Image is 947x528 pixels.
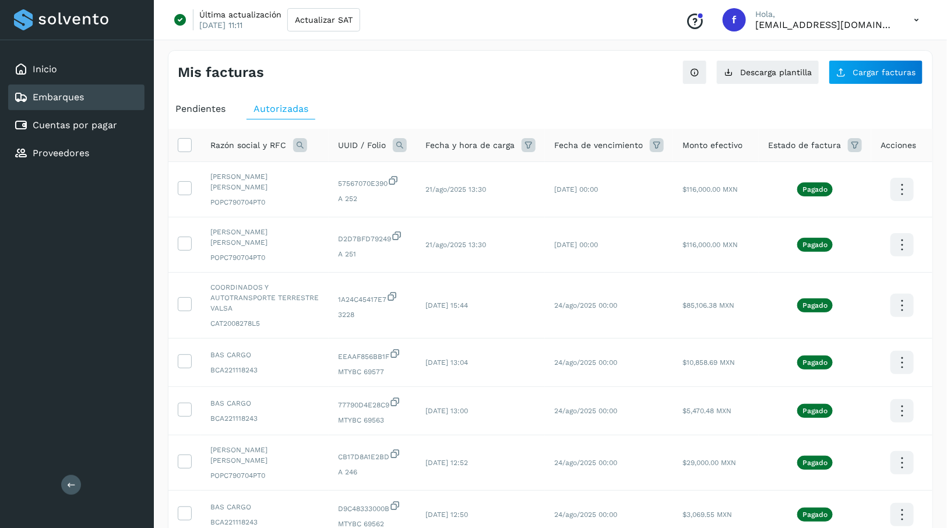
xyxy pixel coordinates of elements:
[802,358,828,367] p: Pagado
[254,103,308,114] span: Autorizadas
[210,502,319,512] span: BAS CARGO
[210,445,319,466] span: [PERSON_NAME] [PERSON_NAME]
[175,103,226,114] span: Pendientes
[829,60,923,85] button: Cargar facturas
[881,139,916,152] span: Acciones
[338,448,407,462] span: CB17D8A1E2BD
[33,91,84,103] a: Embarques
[554,407,617,415] span: 24/ago/2025 00:00
[210,413,319,424] span: BCA221118243
[338,500,407,514] span: D9C48333000B
[338,175,407,189] span: 57567070E390
[210,350,319,360] span: BAS CARGO
[716,60,819,85] button: Descarga plantilla
[682,358,735,367] span: $10,858.69 MXN
[554,185,598,193] span: [DATE] 00:00
[425,241,486,249] span: 21/ago/2025 13:30
[755,19,895,30] p: facturacion@sintesislogistica.mx
[802,241,828,249] p: Pagado
[338,396,407,410] span: 77790D4E28C9
[338,467,407,477] span: A 246
[210,318,319,329] span: CAT2008278L5
[768,139,841,152] span: Estado de factura
[338,139,386,152] span: UUID / Folio
[682,185,738,193] span: $116,000.00 MXN
[682,511,732,519] span: $3,069.55 MXN
[682,301,734,309] span: $85,106.38 MXN
[802,511,828,519] p: Pagado
[853,68,916,76] span: Cargar facturas
[8,140,145,166] div: Proveedores
[554,241,598,249] span: [DATE] 00:00
[425,459,468,467] span: [DATE] 12:52
[425,185,486,193] span: 21/ago/2025 13:30
[210,252,319,263] span: POPC790704PT0
[210,365,319,375] span: BCA221118243
[554,511,617,519] span: 24/ago/2025 00:00
[425,407,468,415] span: [DATE] 13:00
[338,367,407,377] span: MTYBC 69577
[338,249,407,259] span: A 251
[338,230,407,244] span: D2D7BFD79249
[199,9,281,20] p: Última actualización
[425,301,468,309] span: [DATE] 15:44
[210,227,319,248] span: [PERSON_NAME] [PERSON_NAME]
[338,193,407,204] span: A 252
[295,16,353,24] span: Actualizar SAT
[210,197,319,207] span: POPC790704PT0
[178,64,264,81] h4: Mis facturas
[33,119,117,131] a: Cuentas por pagar
[33,147,89,159] a: Proveedores
[8,112,145,138] div: Cuentas por pagar
[802,459,828,467] p: Pagado
[8,57,145,82] div: Inicio
[210,398,319,409] span: BAS CARGO
[682,139,742,152] span: Monto efectivo
[425,139,515,152] span: Fecha y hora de carga
[802,185,828,193] p: Pagado
[210,517,319,527] span: BCA221118243
[425,511,468,519] span: [DATE] 12:50
[287,8,360,31] button: Actualizar SAT
[210,470,319,481] span: POPC790704PT0
[210,171,319,192] span: [PERSON_NAME] [PERSON_NAME]
[802,301,828,309] p: Pagado
[338,348,407,362] span: EEAAF856BB1F
[210,139,286,152] span: Razón social y RFC
[740,68,812,76] span: Descarga plantilla
[554,301,617,309] span: 24/ago/2025 00:00
[682,459,736,467] span: $29,000.00 MXN
[682,407,731,415] span: $5,470.48 MXN
[802,407,828,415] p: Pagado
[682,241,738,249] span: $116,000.00 MXN
[199,20,242,30] p: [DATE] 11:11
[8,85,145,110] div: Embarques
[338,291,407,305] span: 1A24C45417E7
[338,309,407,320] span: 3228
[554,139,643,152] span: Fecha de vencimiento
[425,358,468,367] span: [DATE] 13:04
[755,9,895,19] p: Hola,
[210,282,319,314] span: COORDINADOS Y AUTOTRANSPORTE TERRESTRE VALSA
[33,64,57,75] a: Inicio
[554,459,617,467] span: 24/ago/2025 00:00
[338,415,407,425] span: MTYBC 69563
[554,358,617,367] span: 24/ago/2025 00:00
